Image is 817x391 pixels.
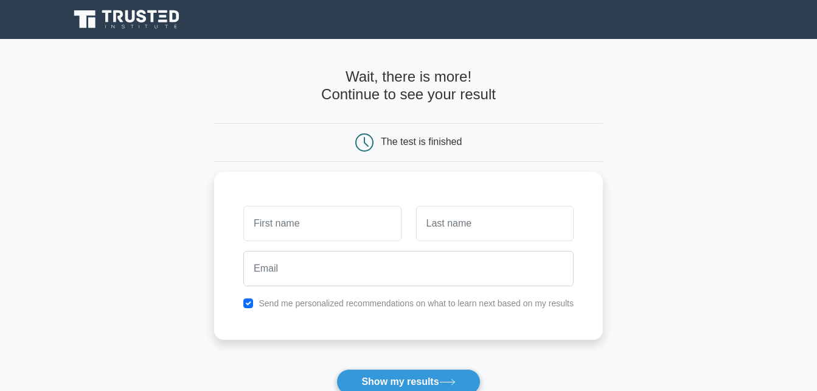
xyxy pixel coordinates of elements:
input: Email [243,251,574,286]
label: Send me personalized recommendations on what to learn next based on my results [259,298,574,308]
input: First name [243,206,401,241]
div: The test is finished [381,136,462,147]
h4: Wait, there is more! Continue to see your result [214,68,603,104]
input: Last name [416,206,574,241]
